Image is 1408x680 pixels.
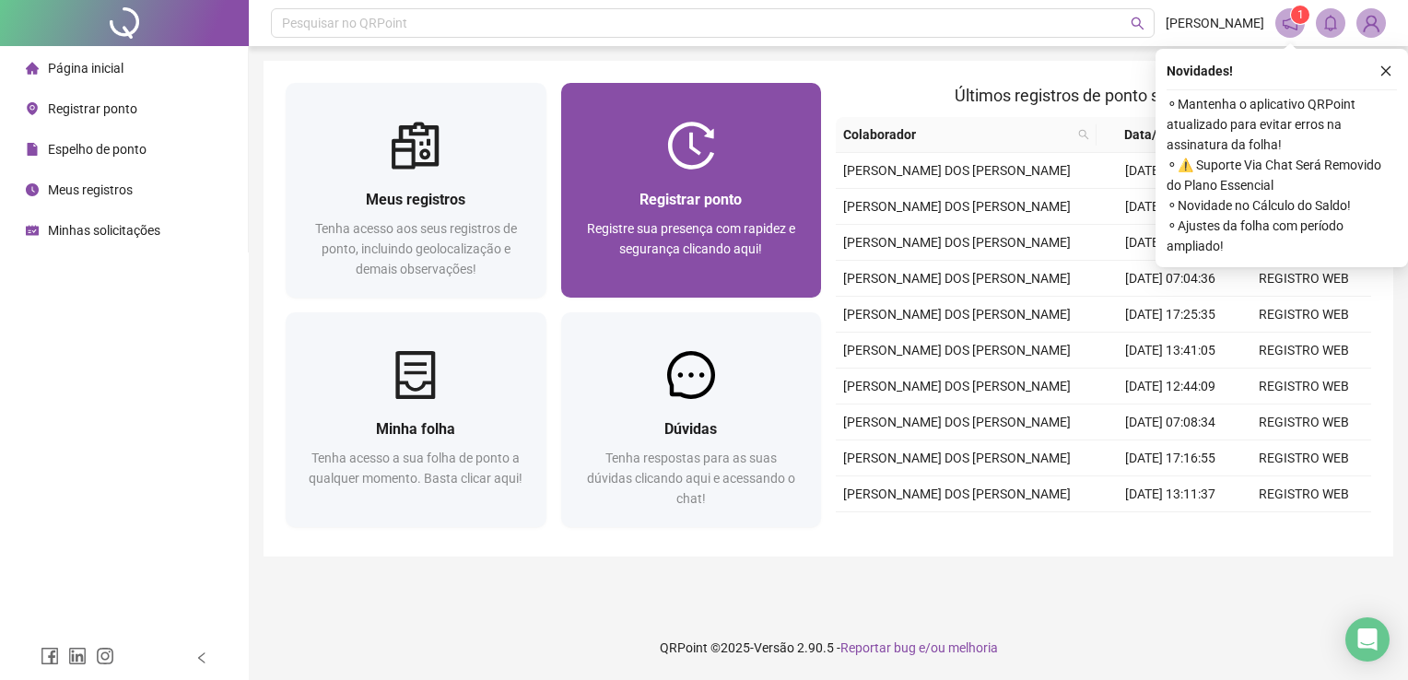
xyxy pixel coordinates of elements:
[843,487,1071,501] span: [PERSON_NAME] DOS [PERSON_NAME]
[843,124,1071,145] span: Colaborador
[664,420,717,438] span: Dúvidas
[843,379,1071,393] span: [PERSON_NAME] DOS [PERSON_NAME]
[1167,61,1233,81] span: Novidades !
[286,83,546,298] a: Meus registrosTenha acesso aos seus registros de ponto, incluindo geolocalização e demais observa...
[1297,8,1304,21] span: 1
[1238,440,1371,476] td: REGISTRO WEB
[1104,124,1204,145] span: Data/Hora
[1345,617,1390,662] div: Open Intercom Messenger
[1104,404,1238,440] td: [DATE] 07:08:34
[48,142,147,157] span: Espelho de ponto
[1322,15,1339,31] span: bell
[1104,512,1238,548] td: [DATE] 12:15:48
[843,199,1071,214] span: [PERSON_NAME] DOS [PERSON_NAME]
[843,451,1071,465] span: [PERSON_NAME] DOS [PERSON_NAME]
[366,191,465,208] span: Meus registros
[1238,476,1371,512] td: REGISTRO WEB
[843,307,1071,322] span: [PERSON_NAME] DOS [PERSON_NAME]
[843,415,1071,429] span: [PERSON_NAME] DOS [PERSON_NAME]
[309,451,522,486] span: Tenha acesso a sua folha de ponto a qualquer momento. Basta clicar aqui!
[48,223,160,238] span: Minhas solicitações
[843,235,1071,250] span: [PERSON_NAME] DOS [PERSON_NAME]
[1167,195,1397,216] span: ⚬ Novidade no Cálculo do Saldo!
[754,640,794,655] span: Versão
[587,221,795,256] span: Registre sua presença com rapidez e segurança clicando aqui!
[1104,297,1238,333] td: [DATE] 17:25:35
[561,312,822,527] a: DúvidasTenha respostas para as suas dúvidas clicando aqui e acessando o chat!
[26,62,39,75] span: home
[1238,404,1371,440] td: REGISTRO WEB
[1238,369,1371,404] td: REGISTRO WEB
[1104,261,1238,297] td: [DATE] 07:04:36
[1238,333,1371,369] td: REGISTRO WEB
[1104,189,1238,225] td: [DATE] 13:31:01
[843,343,1071,358] span: [PERSON_NAME] DOS [PERSON_NAME]
[1104,476,1238,512] td: [DATE] 13:11:37
[1167,155,1397,195] span: ⚬ ⚠️ Suporte Via Chat Será Removido do Plano Essencial
[1104,225,1238,261] td: [DATE] 12:34:25
[1097,117,1226,153] th: Data/Hora
[955,86,1252,105] span: Últimos registros de ponto sincronizados
[639,191,742,208] span: Registrar ponto
[26,224,39,237] span: schedule
[315,221,517,276] span: Tenha acesso aos seus registros de ponto, incluindo geolocalização e demais observações!
[376,420,455,438] span: Minha folha
[1166,13,1264,33] span: [PERSON_NAME]
[1167,94,1397,155] span: ⚬ Mantenha o aplicativo QRPoint atualizado para evitar erros na assinatura da folha!
[843,271,1071,286] span: [PERSON_NAME] DOS [PERSON_NAME]
[26,143,39,156] span: file
[1357,9,1385,37] img: 86367
[1379,64,1392,77] span: close
[1104,440,1238,476] td: [DATE] 17:16:55
[48,101,137,116] span: Registrar ponto
[26,183,39,196] span: clock-circle
[1238,261,1371,297] td: REGISTRO WEB
[48,61,123,76] span: Página inicial
[286,312,546,527] a: Minha folhaTenha acesso a sua folha de ponto a qualquer momento. Basta clicar aqui!
[1131,17,1144,30] span: search
[1238,297,1371,333] td: REGISTRO WEB
[195,651,208,664] span: left
[249,616,1408,680] footer: QRPoint © 2025 - 2.90.5 -
[96,647,114,665] span: instagram
[1078,129,1089,140] span: search
[561,83,822,298] a: Registrar pontoRegistre sua presença com rapidez e segurança clicando aqui!
[1291,6,1309,24] sup: 1
[1104,153,1238,189] td: [DATE] 16:02:56
[843,163,1071,178] span: [PERSON_NAME] DOS [PERSON_NAME]
[1074,121,1093,148] span: search
[1167,216,1397,256] span: ⚬ Ajustes da folha com período ampliado!
[587,451,795,506] span: Tenha respostas para as suas dúvidas clicando aqui e acessando o chat!
[41,647,59,665] span: facebook
[26,102,39,115] span: environment
[48,182,133,197] span: Meus registros
[1104,333,1238,369] td: [DATE] 13:41:05
[1282,15,1298,31] span: notification
[1238,512,1371,548] td: REGISTRO WEB
[1104,369,1238,404] td: [DATE] 12:44:09
[840,640,998,655] span: Reportar bug e/ou melhoria
[68,647,87,665] span: linkedin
